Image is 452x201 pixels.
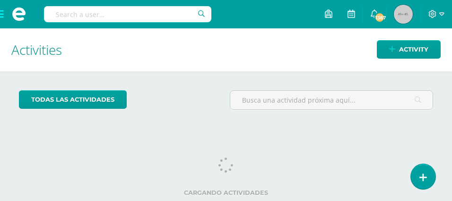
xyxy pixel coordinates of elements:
[11,28,441,71] h1: Activities
[377,40,441,59] a: Activity
[44,6,211,22] input: Search a user…
[230,91,433,109] input: Busca una actividad próxima aquí...
[399,41,428,58] span: Activity
[19,189,433,196] label: Cargando actividades
[394,5,413,24] img: 45x45
[19,90,127,109] a: todas las Actividades
[374,12,385,23] span: 1367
